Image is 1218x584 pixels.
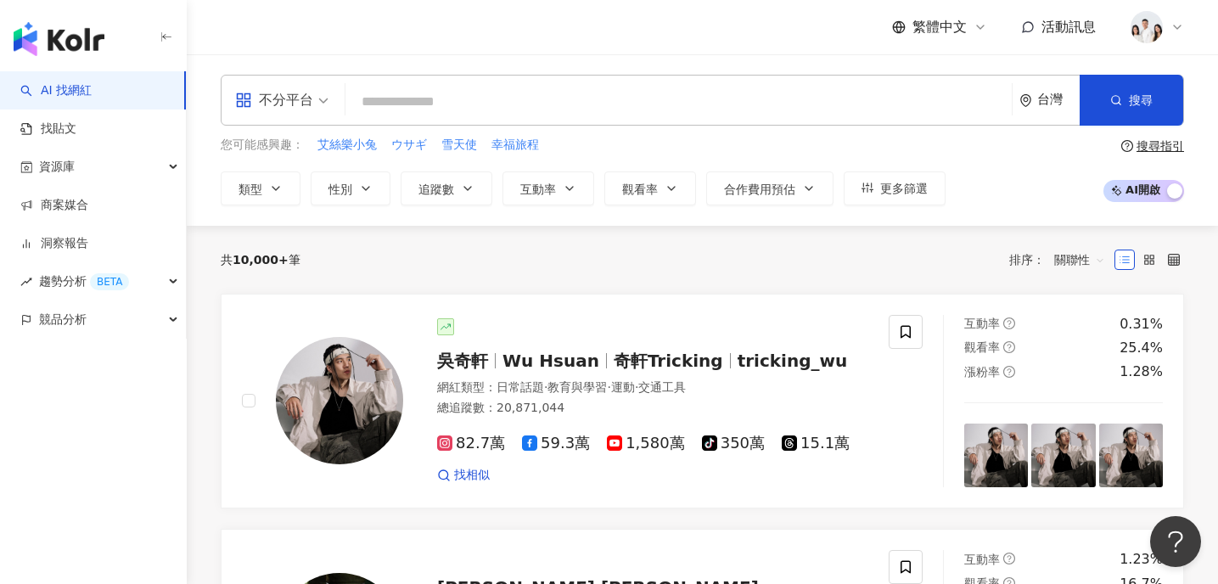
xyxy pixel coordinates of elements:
[1150,516,1201,567] iframe: Help Scout Beacon - Open
[1003,553,1015,564] span: question-circle
[724,182,795,196] span: 合作費用預估
[221,294,1184,509] a: KOL Avatar吳奇軒Wu Hsuan奇軒Trickingtricking_wu網紅類型：日常話題·教育與學習·運動·交通工具總追蹤數：20,871,04482.7萬59.3萬1,580萬3...
[1003,317,1015,329] span: question-circle
[547,380,607,394] span: 教育與學習
[964,317,1000,330] span: 互動率
[1121,140,1133,152] span: question-circle
[418,182,454,196] span: 追蹤數
[1003,366,1015,378] span: question-circle
[454,467,490,484] span: 找相似
[782,435,850,452] span: 15.1萬
[1054,246,1105,273] span: 關聯性
[437,435,505,452] span: 82.7萬
[844,171,946,205] button: 更多篩選
[1137,139,1184,153] div: 搜尋指引
[502,351,599,371] span: Wu Hsuan
[611,380,635,394] span: 運動
[311,171,390,205] button: 性別
[390,136,428,154] button: ウサギ
[880,182,928,195] span: 更多篩選
[622,182,658,196] span: 觀看率
[1120,315,1163,334] div: 0.31%
[233,253,289,267] span: 10,000+
[964,365,1000,379] span: 漲粉率
[964,340,1000,354] span: 觀看率
[607,380,610,394] span: ·
[614,351,723,371] span: 奇軒Tricking
[39,148,75,186] span: 資源庫
[235,92,252,109] span: appstore
[437,379,868,396] div: 網紅類型 ：
[221,137,304,154] span: 您可能感興趣：
[544,380,547,394] span: ·
[437,351,488,371] span: 吳奇軒
[1129,93,1153,107] span: 搜尋
[520,182,556,196] span: 互動率
[1131,11,1163,43] img: 20231221_NR_1399_Small.jpg
[491,136,540,154] button: 幸福旅程
[1009,246,1114,273] div: 排序：
[604,171,696,205] button: 觀看率
[502,171,594,205] button: 互動率
[1037,93,1080,107] div: 台灣
[1019,94,1032,107] span: environment
[1120,339,1163,357] div: 25.4%
[702,435,765,452] span: 350萬
[90,273,129,290] div: BETA
[20,235,88,252] a: 洞察報告
[738,351,848,371] span: tricking_wu
[1041,19,1096,35] span: 活動訊息
[635,380,638,394] span: ·
[20,276,32,288] span: rise
[20,82,92,99] a: searchAI 找網紅
[1080,75,1183,126] button: 搜尋
[39,300,87,339] span: 競品分析
[964,424,1028,487] img: post-image
[328,182,352,196] span: 性別
[441,136,478,154] button: 雪天使
[39,262,129,300] span: 趨勢分析
[391,137,427,154] span: ウサギ
[441,137,477,154] span: 雪天使
[1003,341,1015,353] span: question-circle
[401,171,492,205] button: 追蹤數
[638,380,686,394] span: 交通工具
[20,121,76,138] a: 找貼文
[437,400,868,417] div: 總追蹤數 ： 20,871,044
[317,136,378,154] button: 艾絲樂小兔
[912,18,967,36] span: 繁體中文
[497,380,544,394] span: 日常話題
[1099,424,1163,487] img: post-image
[235,87,313,114] div: 不分平台
[607,435,685,452] span: 1,580萬
[317,137,377,154] span: 艾絲樂小兔
[1031,424,1095,487] img: post-image
[221,253,300,267] div: 共 筆
[1120,550,1163,569] div: 1.23%
[1120,362,1163,381] div: 1.28%
[14,22,104,56] img: logo
[239,182,262,196] span: 類型
[20,197,88,214] a: 商案媒合
[437,467,490,484] a: 找相似
[221,171,300,205] button: 類型
[522,435,590,452] span: 59.3萬
[964,553,1000,566] span: 互動率
[491,137,539,154] span: 幸福旅程
[276,337,403,464] img: KOL Avatar
[706,171,834,205] button: 合作費用預估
